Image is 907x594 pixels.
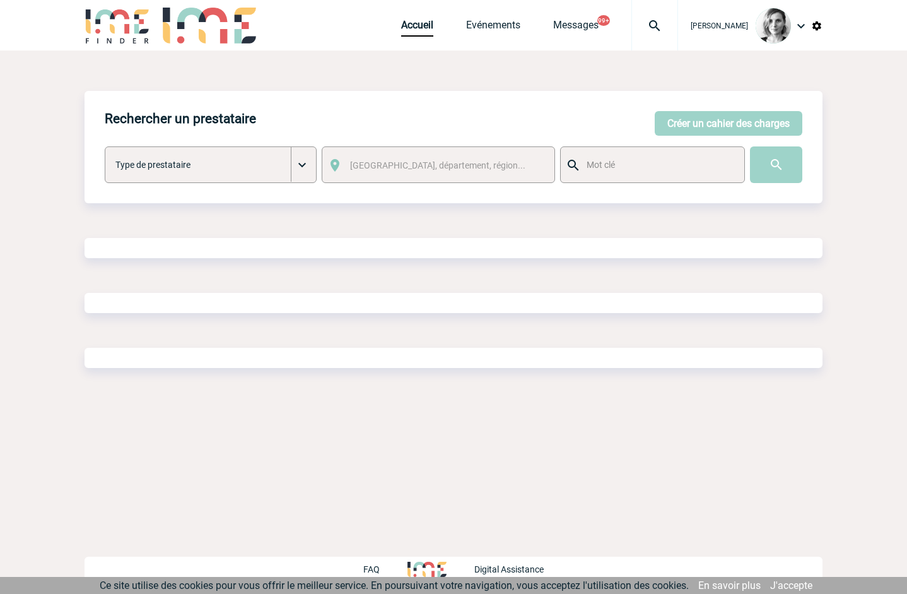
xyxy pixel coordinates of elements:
[698,579,761,591] a: En savoir plus
[770,579,812,591] a: J'accepte
[750,146,802,183] input: Submit
[363,564,380,574] p: FAQ
[401,19,433,37] a: Accueil
[691,21,748,30] span: [PERSON_NAME]
[85,8,150,44] img: IME-Finder
[553,19,599,37] a: Messages
[466,19,520,37] a: Evénements
[583,157,733,173] input: Mot clé
[407,562,447,577] img: http://www.idealmeetingsevents.fr/
[474,564,544,574] p: Digital Assistance
[363,562,407,574] a: FAQ
[350,160,525,170] span: [GEOGRAPHIC_DATA], département, région...
[756,8,791,44] img: 103019-1.png
[597,15,610,26] button: 99+
[105,111,256,126] h4: Rechercher un prestataire
[100,579,689,591] span: Ce site utilise des cookies pour vous offrir le meilleur service. En poursuivant votre navigation...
